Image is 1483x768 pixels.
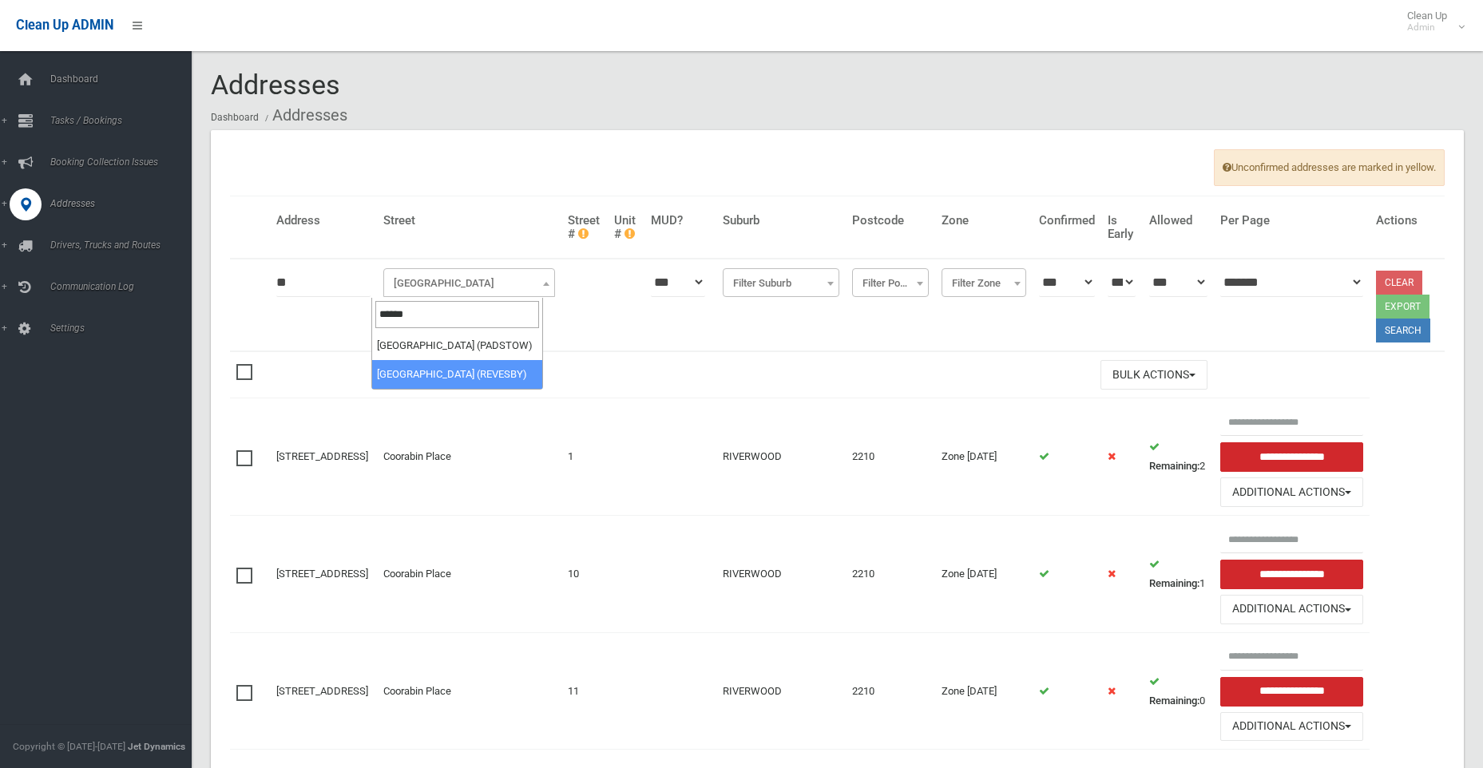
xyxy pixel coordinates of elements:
[128,741,185,752] strong: Jet Dynamics
[46,281,204,292] span: Communication Log
[276,568,368,580] a: [STREET_ADDRESS]
[1220,712,1363,742] button: Additional Actions
[1149,214,1207,228] h4: Allowed
[846,632,936,750] td: 2210
[1143,516,1214,633] td: 1
[276,685,368,697] a: [STREET_ADDRESS]
[46,156,204,168] span: Booking Collection Issues
[942,214,1025,228] h4: Zone
[856,272,926,295] span: Filter Postcode
[377,398,561,516] td: Coorabin Place
[723,268,839,297] span: Filter Suburb
[935,632,1032,750] td: Zone [DATE]
[261,101,347,130] li: Addresses
[935,398,1032,516] td: Zone [DATE]
[13,741,125,752] span: Copyright © [DATE]-[DATE]
[1376,214,1438,228] h4: Actions
[1399,10,1463,34] span: Clean Up
[1220,477,1363,507] button: Additional Actions
[1214,149,1445,186] span: Unconfirmed addresses are marked in yellow.
[614,214,637,240] h4: Unit #
[1149,460,1199,472] strong: Remaining:
[1143,632,1214,750] td: 0
[1143,398,1214,516] td: 2
[276,450,368,462] a: [STREET_ADDRESS]
[46,73,204,85] span: Dashboard
[1376,295,1429,319] button: Export
[383,268,555,297] span: Filter Street
[716,516,846,633] td: RIVERWOOD
[1407,22,1447,34] small: Admin
[1108,214,1136,240] h4: Is Early
[16,18,113,33] span: Clean Up ADMIN
[852,268,930,297] span: Filter Postcode
[46,240,204,251] span: Drivers, Trucks and Routes
[387,272,551,295] span: Filter Street
[846,398,936,516] td: 2210
[1149,695,1199,707] strong: Remaining:
[383,214,555,228] h4: Street
[561,632,608,750] td: 11
[716,398,846,516] td: RIVERWOOD
[852,214,930,228] h4: Postcode
[716,632,846,750] td: RIVERWOOD
[211,112,259,123] a: Dashboard
[946,272,1021,295] span: Filter Zone
[1100,360,1207,390] button: Bulk Actions
[46,323,204,334] span: Settings
[561,398,608,516] td: 1
[46,115,204,126] span: Tasks / Bookings
[276,214,371,228] h4: Address
[372,331,542,360] li: [GEOGRAPHIC_DATA] (PADSTOW)
[651,214,710,228] h4: MUD?
[1220,214,1363,228] h4: Per Page
[561,516,608,633] td: 10
[377,516,561,633] td: Coorabin Place
[568,214,601,240] h4: Street #
[846,516,936,633] td: 2210
[1039,214,1095,228] h4: Confirmed
[1220,595,1363,624] button: Additional Actions
[1376,271,1422,295] a: Clear
[727,272,835,295] span: Filter Suburb
[211,69,340,101] span: Addresses
[1376,319,1430,342] button: Search
[935,516,1032,633] td: Zone [DATE]
[372,360,542,389] li: [GEOGRAPHIC_DATA] (REVESBY)
[1149,577,1199,589] strong: Remaining:
[46,198,204,209] span: Addresses
[377,632,561,750] td: Coorabin Place
[723,214,839,228] h4: Suburb
[942,268,1025,297] span: Filter Zone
